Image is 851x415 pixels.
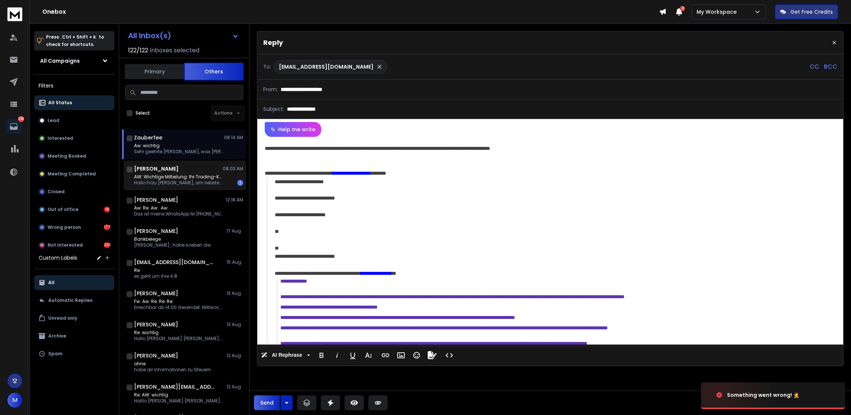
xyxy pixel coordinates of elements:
[34,53,114,68] button: All Campaigns
[134,236,211,242] p: Bankbelege
[34,113,114,128] button: Lead
[134,134,162,141] h1: Zauberfee
[150,46,199,55] h3: Inboxes selected
[134,258,216,266] h1: [EMAIL_ADDRESS][DOMAIN_NAME]
[263,63,271,70] p: To:
[226,197,243,203] p: 12:18 AM
[134,392,223,398] p: Re: AW: wichtig
[34,95,114,110] button: All Status
[263,105,284,113] p: Subject:
[134,304,223,310] p: Erreichbar ab 14:00 Gesendet: Mittwoch, 13.
[727,391,799,399] div: Something went wrong! 🤦
[226,228,243,234] p: 17 Aug
[226,353,243,359] p: 12 Aug
[134,143,223,149] p: Aw: wichtig
[134,211,223,217] p: Das ist meine WhatsApp Nr.[PHONE_NUMBER] MfG
[237,180,243,186] div: 1
[48,189,65,195] p: Closed
[775,4,838,19] button: Get Free Credits
[680,6,685,11] span: 2
[254,395,280,410] button: Send
[134,299,223,304] p: Fw: Aw: Re: Re: Re:
[134,205,223,211] p: Aw: Re: Aw: Aw:
[330,348,344,363] button: Italic (Ctrl+I)
[790,8,833,16] p: Get Free Credits
[410,348,424,363] button: Emoticons
[226,322,243,327] p: 13 Aug
[34,202,114,217] button: Out of office16
[128,46,148,55] span: 122 / 122
[6,119,21,134] a: 394
[134,273,177,279] p: es geht um ihre 4.8
[48,224,81,230] p: Wrong person
[134,398,223,404] p: Halllo [PERSON_NAME] [PERSON_NAME] ich freue
[134,290,178,297] h1: [PERSON_NAME]
[48,315,77,321] p: Unread only
[134,330,223,336] p: Re: wichtig
[134,227,178,235] h1: [PERSON_NAME]
[7,7,22,21] img: logo
[34,238,114,253] button: Not Interested201
[184,63,244,80] button: Others
[263,37,283,48] p: Reply
[134,336,223,342] p: Hallo [PERSON_NAME] [PERSON_NAME], meine Tel.
[42,7,659,16] h1: Onebox
[34,184,114,199] button: Closed
[7,393,22,408] button: M
[810,62,819,71] p: CC
[224,135,243,141] p: 08:14 AM
[104,207,110,213] div: 16
[260,348,312,363] button: AI Rephrase
[134,165,179,172] h1: [PERSON_NAME]
[104,224,110,230] div: 177
[34,346,114,361] button: Spam
[34,131,114,146] button: Interested
[223,166,243,172] p: 08:03 AM
[394,348,408,363] button: Insert Image (Ctrl+P)
[134,242,211,248] p: [PERSON_NAME] , habe soeben die
[34,220,114,235] button: Wrong person177
[61,33,97,41] span: Ctrl + Shift + k
[134,321,178,328] h1: [PERSON_NAME]
[122,28,245,43] button: All Inbox(s)
[226,384,243,390] p: 12 Aug
[697,8,740,16] p: My Workspace
[125,63,184,80] button: Primary
[34,311,114,326] button: Unread only
[134,149,223,155] p: Sehr geehrte [PERSON_NAME], was [PERSON_NAME]
[48,118,59,123] p: Lead
[226,259,243,265] p: 15 Aug
[263,86,278,93] p: From:
[48,207,78,213] p: Out of office
[314,348,329,363] button: Bold (Ctrl+B)
[40,57,80,65] h1: All Campaigns
[701,375,775,415] img: image
[34,149,114,164] button: Meeting Booked
[39,254,77,261] h3: Custom Labels
[48,153,86,159] p: Meeting Booked
[442,348,456,363] button: Code View
[134,180,223,186] p: Hallo Frau [PERSON_NAME], am liebsten Konto
[134,367,211,373] p: habe dir informationen zu Steuern
[48,242,83,248] p: Not Interested
[136,110,150,116] label: Select
[279,63,374,70] p: [EMAIL_ADDRESS][DOMAIN_NAME]
[128,32,171,39] h1: All Inbox(s)
[134,174,223,180] p: AW: Wichtige Mitteilung: Ihr Trading-Konto
[270,352,304,358] span: AI Rephrase
[34,80,114,91] h3: Filters
[46,33,104,48] p: Press to check for shortcuts.
[34,329,114,343] button: Archive
[134,267,177,273] p: Re:
[48,333,66,339] p: Archive
[134,361,211,367] p: ohne
[346,348,360,363] button: Underline (Ctrl+U)
[378,348,392,363] button: Insert Link (Ctrl+K)
[34,293,114,308] button: Automatic Replies
[48,280,55,286] p: All
[48,135,73,141] p: Interested
[18,116,24,122] p: 394
[134,196,178,204] h1: [PERSON_NAME]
